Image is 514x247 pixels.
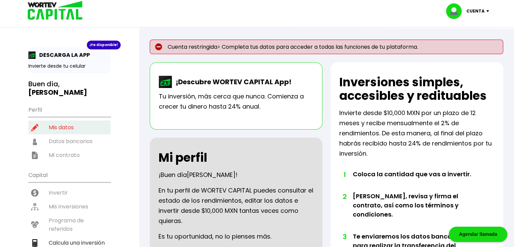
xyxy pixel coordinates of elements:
div: ¡Ya disponible! [87,41,121,49]
h3: Buen día, [28,80,111,97]
p: Tu inversión, más cerca que nunca. Comienza a crecer tu dinero hasta 24% anual. [159,91,313,112]
img: app-icon [28,51,36,59]
p: ¡Descubre WORTEV CAPITAL App! [172,77,291,87]
p: Invierte desde $10,000 MXN por un plazo de 12 meses y recibe mensualmente el 2% de rendimientos. ... [339,108,494,159]
p: ¡Buen día ! [158,170,238,180]
span: 2 [343,192,346,202]
img: profile-image [446,3,466,19]
p: Cuenta restringida> Completa tus datos para acceder a todas las funciones de tu plataforma. [150,40,503,54]
img: wortev-capital-app-icon [159,76,172,88]
img: icon-down [485,10,494,12]
p: DESCARGA LA APP [36,51,90,59]
li: [PERSON_NAME], revisa y firma el contrato, así como los términos y condiciones. [353,192,479,232]
h2: Mi perfil [158,151,207,164]
h2: Inversiones simples, accesibles y redituables [339,75,494,103]
ul: Perfil [28,102,111,162]
p: Cuenta [466,6,485,16]
img: error-circle.027baa21.svg [155,43,162,50]
span: [PERSON_NAME] [187,171,236,179]
p: Es tu oportunidad, no lo pienses más. [158,231,271,242]
img: editar-icon.952d3147.svg [31,124,39,131]
p: Invierte desde tu celular [28,63,111,70]
a: Mis datos [28,120,111,134]
span: 3 [343,232,346,242]
b: [PERSON_NAME] [28,88,87,97]
div: Agendar llamada [449,227,507,242]
img: calculadora-icon.17d418c4.svg [31,239,39,247]
p: En tu perfil de WORTEV CAPITAL puedes consultar el estado de los rendimientos, editar los datos e... [158,185,314,226]
span: 1 [343,170,346,180]
li: Coloca la cantidad que vas a invertir. [353,170,479,192]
